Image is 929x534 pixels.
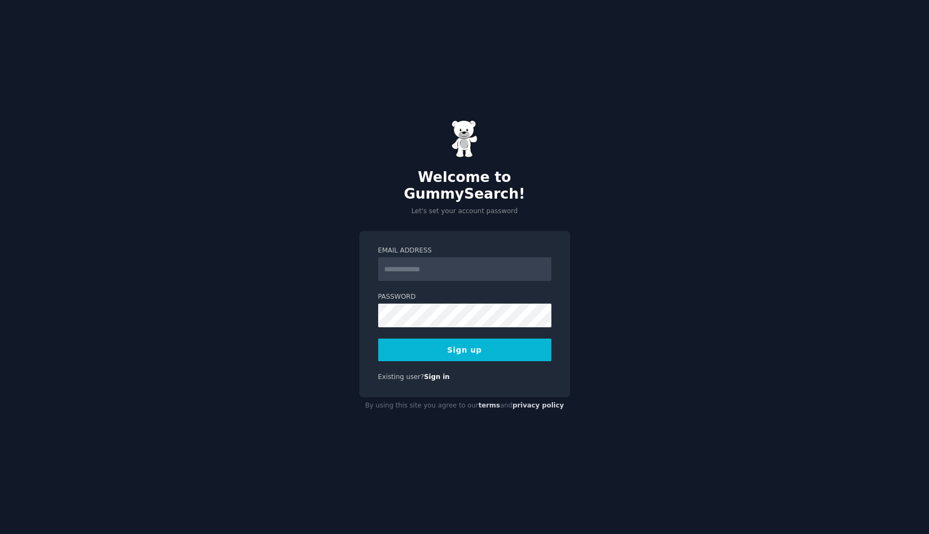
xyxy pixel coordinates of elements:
h2: Welcome to GummySearch! [359,169,570,203]
span: Existing user? [378,373,424,381]
label: Email Address [378,246,551,256]
a: Sign in [424,373,450,381]
div: By using this site you agree to our and [359,397,570,414]
img: Gummy Bear [451,120,478,158]
a: privacy policy [513,402,564,409]
label: Password [378,292,551,302]
button: Sign up [378,339,551,361]
a: terms [478,402,500,409]
p: Let's set your account password [359,207,570,216]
